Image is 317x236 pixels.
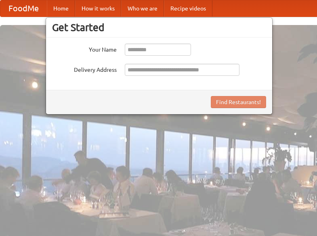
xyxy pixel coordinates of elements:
[211,96,266,108] button: Find Restaurants!
[121,0,164,17] a: Who we are
[52,64,117,74] label: Delivery Address
[52,21,266,33] h3: Get Started
[0,0,47,17] a: FoodMe
[52,44,117,54] label: Your Name
[47,0,75,17] a: Home
[75,0,121,17] a: How it works
[164,0,212,17] a: Recipe videos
